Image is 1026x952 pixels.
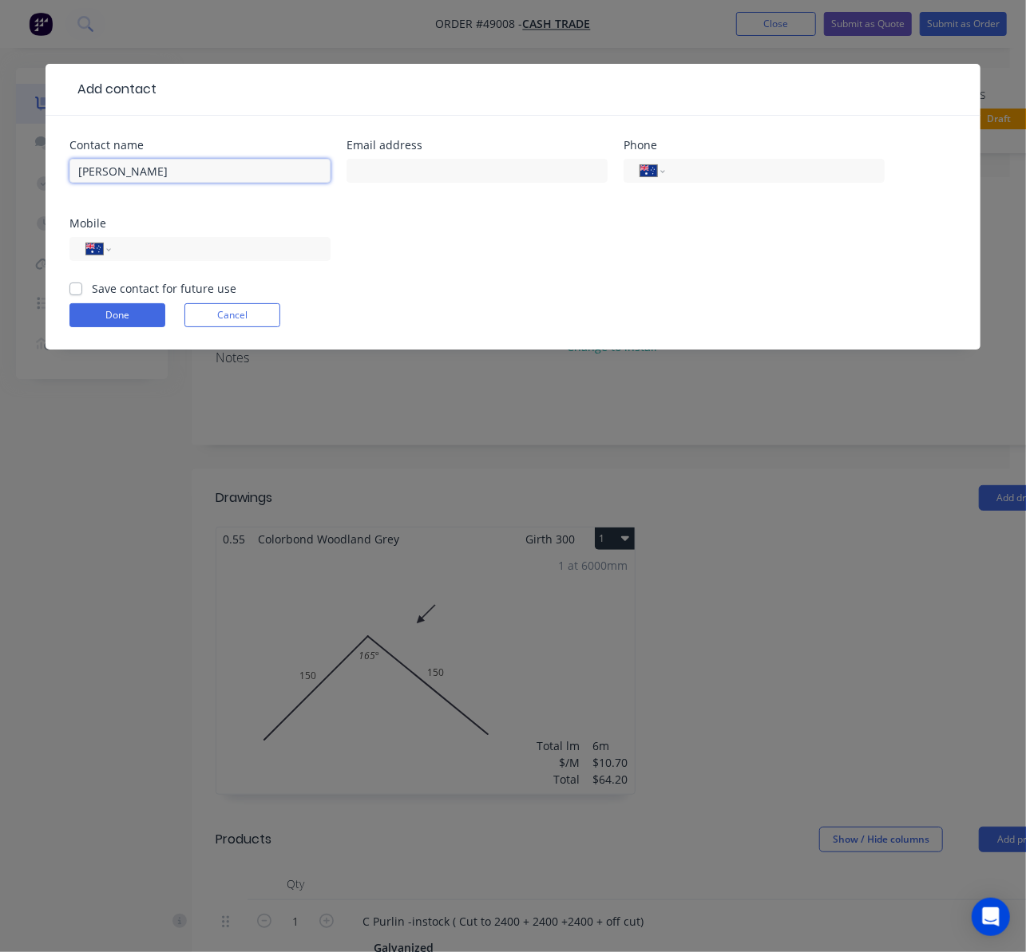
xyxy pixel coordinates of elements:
button: Done [69,303,165,327]
div: Phone [624,140,885,151]
div: Add contact [69,80,156,99]
div: Open Intercom Messenger [972,898,1010,936]
button: Cancel [184,303,280,327]
div: Email address [347,140,608,151]
div: Mobile [69,218,331,229]
div: Contact name [69,140,331,151]
label: Save contact for future use [92,280,236,297]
